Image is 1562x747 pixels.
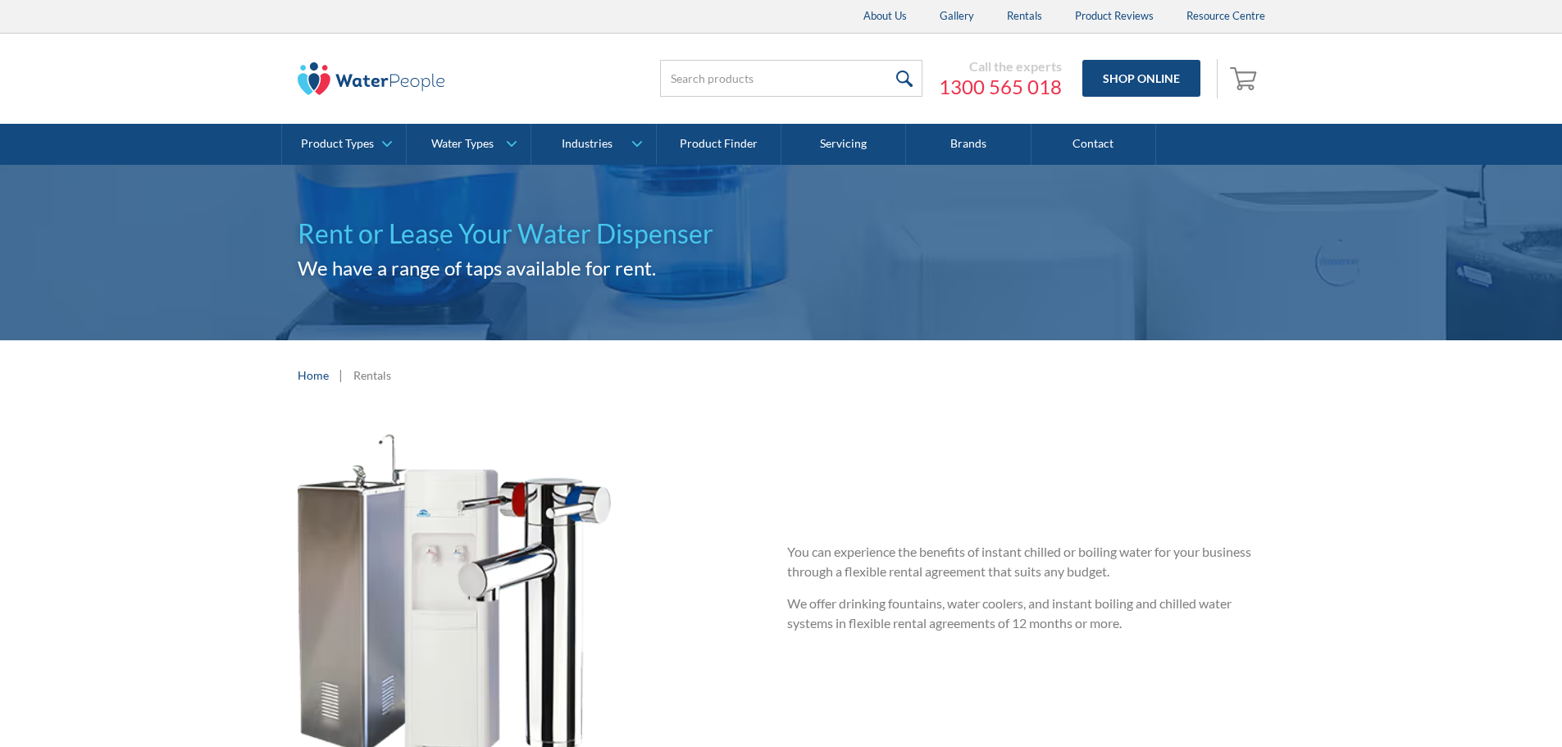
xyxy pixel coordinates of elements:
[298,62,445,95] img: The Water People
[298,253,1265,283] h2: We have a range of taps available for rent.
[660,60,922,97] input: Search products
[298,367,329,384] a: Home
[939,58,1062,75] div: Call the experts
[562,137,613,151] div: Industries
[431,137,494,151] div: Water Types
[282,124,406,165] a: Product Types
[301,137,374,151] div: Product Types
[787,594,1264,633] p: We offer drinking fountains, water coolers, and instant boiling and chilled water systems in flex...
[1230,65,1261,91] img: shopping cart
[298,214,1265,253] h1: Rent or Lease Your Water Dispenser
[407,124,531,165] a: Water Types
[781,124,906,165] a: Servicing
[1031,124,1156,165] a: Contact
[1082,60,1200,97] a: Shop Online
[787,542,1264,581] p: You can experience the benefits of instant chilled or boiling water for your business through a f...
[337,365,345,385] div: |
[906,124,1031,165] a: Brands
[1226,59,1265,98] a: Open cart
[939,75,1062,99] a: 1300 565 018
[353,367,391,384] div: Rentals
[657,124,781,165] a: Product Finder
[531,124,655,165] a: Industries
